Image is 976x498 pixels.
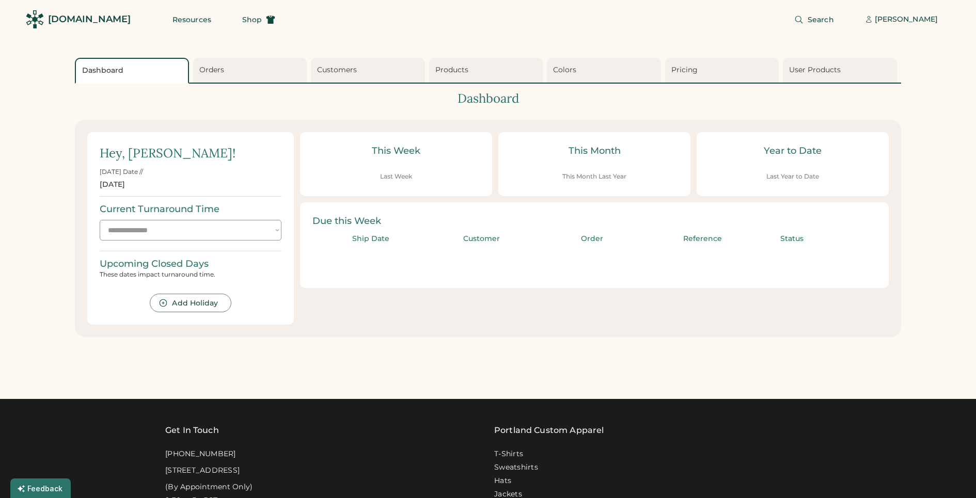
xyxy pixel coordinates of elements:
[808,16,834,23] span: Search
[435,65,540,75] div: Products
[709,144,876,157] div: Year to Date
[150,294,231,312] button: Add Holiday
[312,215,876,228] div: Due this Week
[875,14,938,25] div: [PERSON_NAME]
[317,65,422,75] div: Customers
[100,180,125,190] div: [DATE]
[75,90,901,107] div: Dashboard
[100,144,235,162] div: Hey, [PERSON_NAME]!
[48,13,131,26] div: [DOMAIN_NAME]
[242,16,262,23] span: Shop
[766,172,819,181] div: Last Year to Date
[761,234,823,244] div: Status
[650,234,754,244] div: Reference
[494,449,523,459] a: T-Shirts
[511,144,678,157] div: This Month
[540,234,644,244] div: Order
[789,65,894,75] div: User Products
[494,476,511,486] a: Hats
[380,172,412,181] div: Last Week
[100,270,281,279] div: These dates impact turnaround time.
[100,203,219,216] div: Current Turnaround Time
[494,424,604,437] a: Portland Custom Apparel
[429,234,533,244] div: Customer
[319,234,423,244] div: Ship Date
[26,10,44,28] img: Rendered Logo - Screens
[230,9,288,30] button: Shop
[165,465,240,476] div: [STREET_ADDRESS]
[782,9,846,30] button: Search
[100,258,209,270] div: Upcoming Closed Days
[199,65,304,75] div: Orders
[494,462,538,473] a: Sweatshirts
[82,66,185,76] div: Dashboard
[562,172,626,181] div: This Month Last Year
[160,9,224,30] button: Resources
[671,65,776,75] div: Pricing
[165,482,253,492] div: (By Appointment Only)
[553,65,658,75] div: Colors
[312,144,480,157] div: This Week
[165,449,236,459] div: [PHONE_NUMBER]
[100,168,143,176] div: [DATE] Date //
[165,424,219,437] div: Get In Touch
